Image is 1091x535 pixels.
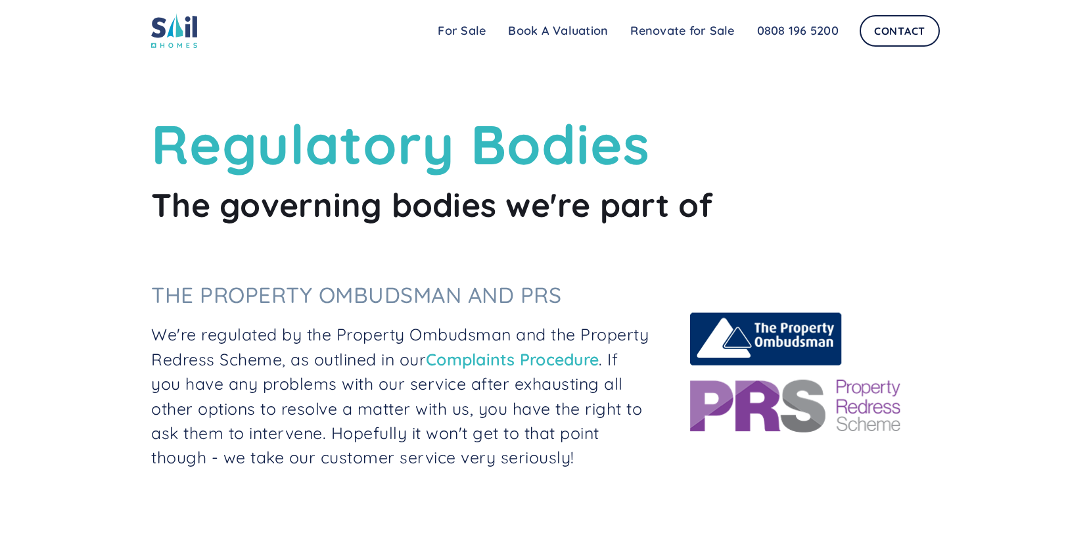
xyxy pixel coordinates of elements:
[151,112,940,177] h1: Regulatory Bodies
[860,15,940,47] a: Contact
[151,281,651,309] h3: The Property Ombudsman and PRS
[426,349,599,369] a: Complaints Procedure
[151,184,940,225] h2: The governing bodies we're part of
[619,18,745,44] a: Renovate for Sale
[746,18,850,44] a: 0808 196 5200
[151,322,651,469] p: We're regulated by the Property Ombudsman and the Property Redress Scheme, as outlined in our . I...
[151,13,197,48] img: sail home logo colored
[427,18,497,44] a: For Sale
[497,18,619,44] a: Book A Valuation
